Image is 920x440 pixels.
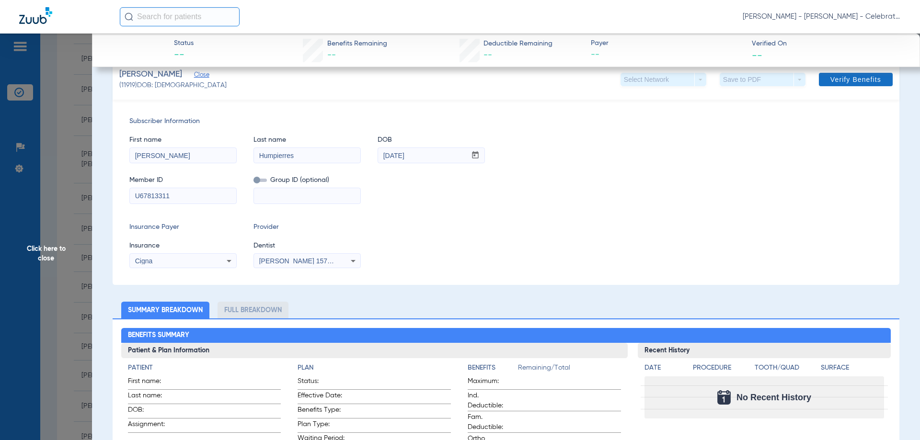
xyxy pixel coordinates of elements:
h4: Date [644,363,685,373]
span: [PERSON_NAME] [119,68,182,80]
span: Last name: [128,391,175,404]
span: -- [327,51,336,59]
span: Cigna [135,257,153,265]
span: Payer [591,38,744,48]
img: Zuub Logo [19,7,52,24]
app-breakdown-title: Surface [821,363,884,376]
h4: Patient [128,363,281,373]
span: Verify Benefits [830,76,881,83]
span: Verified On [752,39,905,49]
app-breakdown-title: Benefits [468,363,518,376]
app-breakdown-title: Date [644,363,685,376]
span: First name: [128,376,175,389]
span: Last name [253,135,361,145]
button: Open calendar [466,148,485,163]
h4: Benefits [468,363,518,373]
h3: Patient & Plan Information [121,343,628,358]
span: Deductible Remaining [483,39,552,49]
span: DOB: [128,405,175,418]
h4: Tooth/Quad [755,363,818,373]
span: Member ID [129,175,237,185]
img: Calendar [717,390,731,405]
span: -- [752,50,762,60]
span: Plan Type: [298,419,345,432]
span: Status [174,38,194,48]
span: Subscriber Information [129,116,883,126]
span: Benefits Remaining [327,39,387,49]
span: [PERSON_NAME] - [PERSON_NAME] - Celebration Pediatric Dentistry [743,12,901,22]
h4: Procedure [693,363,751,373]
span: Remaining/Total [518,363,621,376]
h4: Surface [821,363,884,373]
span: (11919) DOB: [DEMOGRAPHIC_DATA] [119,80,227,90]
span: Insurance Payer [129,222,237,232]
span: Effective Date: [298,391,345,404]
input: Search for patients [120,7,240,26]
img: Search Icon [125,12,133,21]
span: Benefits Type: [298,405,345,418]
span: First name [129,135,237,145]
span: Fam. Deductible: [468,412,515,432]
span: Dentist [253,241,361,251]
span: Group ID (optional) [253,175,361,185]
h3: Recent History [638,343,891,358]
li: Summary Breakdown [121,302,209,318]
span: Insurance [129,241,237,251]
span: -- [483,51,492,59]
span: -- [174,49,194,62]
span: Provider [253,222,361,232]
h2: Benefits Summary [121,328,891,343]
span: Status: [298,376,345,389]
span: Maximum: [468,376,515,389]
span: Ind. Deductible: [468,391,515,411]
span: DOB [378,135,485,145]
span: [PERSON_NAME] 1578876595 [259,257,354,265]
app-breakdown-title: Procedure [693,363,751,376]
span: Assignment: [128,419,175,432]
li: Full Breakdown [218,302,288,318]
h4: Plan [298,363,451,373]
iframe: Chat Widget [872,394,920,440]
app-breakdown-title: Tooth/Quad [755,363,818,376]
button: Verify Benefits [819,73,893,86]
span: -- [591,49,744,61]
span: Close [194,71,203,80]
span: No Recent History [736,393,811,402]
